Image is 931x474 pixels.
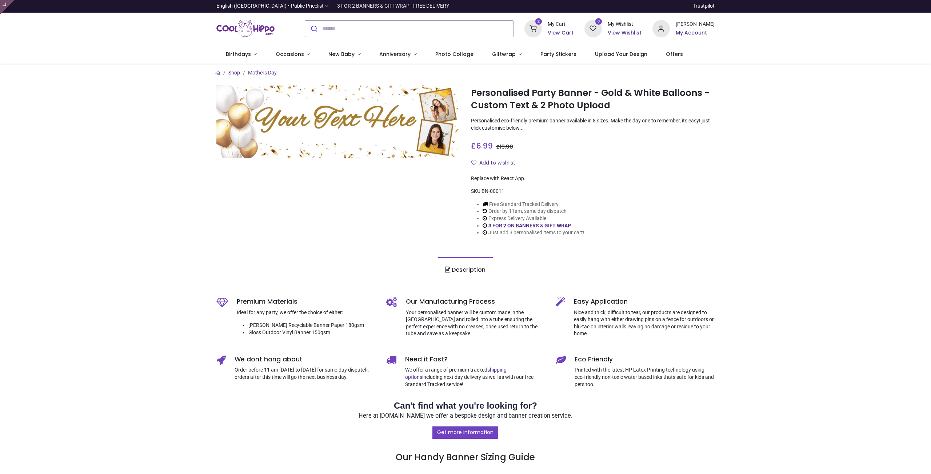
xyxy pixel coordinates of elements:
span: 13.98 [500,143,513,150]
p: Your personalised banner will be custom made in the [GEOGRAPHIC_DATA] and rolled into a tube ensu... [406,309,545,337]
a: My Account [676,29,715,37]
a: Anniversary [370,45,426,64]
h5: We dont hang about [235,355,375,364]
div: My Cart [548,21,574,28]
a: Shop [228,70,240,76]
li: [PERSON_NAME] Recyclable Banner Paper 180gsm [248,322,375,329]
a: Description [438,257,492,283]
li: Express Delivery Available [483,215,584,222]
a: Logo of Cool Hippo [216,19,275,39]
span: Upload Your Design [595,50,647,58]
h5: Our Manufacturing Process [406,297,545,306]
i: Add to wishlist [471,160,476,165]
a: 2 [524,25,542,31]
li: Free Standard Tracked Delivery [483,201,584,208]
span: New Baby [328,50,355,58]
h5: Premium Materials [237,297,375,306]
span: £ [496,143,513,150]
span: Giftwrap [492,50,516,58]
span: Occasions [276,50,304,58]
a: New Baby [319,45,370,64]
span: 6.99 [476,141,493,151]
span: BN-00011 [482,188,504,194]
sup: 0 [595,18,602,25]
a: Occasions [266,45,319,64]
a: 0 [584,25,602,31]
span: Photo Collage [435,50,474,58]
p: Nice and thick, difficult to tear, our products are designed to easily hang with either drawing p... [574,309,715,337]
a: Get more information [432,426,498,439]
p: Personalised eco-friendly premium banner available in 8 sizes. Make the day one to remember, its ... [471,117,715,131]
a: Trustpilot [693,3,715,10]
p: Printed with the latest HP Latex Printing technology using eco-friendly non-toxic water based ink... [575,366,715,388]
div: Replace with React App. [471,175,715,182]
span: £ [471,141,493,151]
h5: Need it Fast? [405,355,545,364]
div: SKU: [471,188,715,195]
p: Ideal for any party, we offer the choice of either: [237,309,375,316]
a: 3 FOR 2 ON BANNERS & GIFT WRAP [488,223,571,228]
a: View Wishlist [608,29,642,37]
h1: Personalised Party Banner - Gold & White Balloons - Custom Text & 2 Photo Upload [471,87,715,112]
div: [PERSON_NAME] [676,21,715,28]
li: Order by 11am, same day dispatch [483,208,584,215]
h5: Easy Application [574,297,715,306]
p: We offer a range of premium tracked including next day delivery as well as with our free Standard... [405,366,545,388]
span: Public Pricelist [291,3,324,10]
span: Party Stickers [540,50,576,58]
img: Cool Hippo [216,19,275,39]
img: Personalised Party Banner - Gold & White Balloons - Custom Text & 2 Photo Upload [216,85,460,158]
button: Add to wishlistAdd to wishlist [471,157,522,169]
span: Offers [666,50,683,58]
div: 3 FOR 2 BANNERS & GIFTWRAP - FREE DELIVERY [337,3,449,10]
button: Submit [305,21,322,37]
li: Just add 3 personalised items to your cart! [483,229,584,236]
h2: Can't find what you're looking for? [216,400,715,412]
div: My Wishlist [608,21,642,28]
sup: 2 [535,18,542,25]
li: Gloss Outdoor Vinyl Banner 150gsm [248,329,375,336]
a: Mothers Day [248,70,277,76]
h5: Eco Friendly [575,355,715,364]
span: Anniversary [379,50,411,58]
a: Birthdays [216,45,266,64]
a: English ([GEOGRAPHIC_DATA]) •Public Pricelist [216,3,328,10]
a: View Cart [548,29,574,37]
a: Giftwrap [483,45,531,64]
p: Here at [DOMAIN_NAME] we offer a bespoke design and banner creation service. [216,412,715,420]
p: Order before 11 am [DATE] to [DATE] for same-day dispatch, orders after this time will go the nex... [235,366,375,381]
span: Birthdays [226,50,251,58]
h3: Our Handy Banner Sizing Guide [216,426,715,464]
